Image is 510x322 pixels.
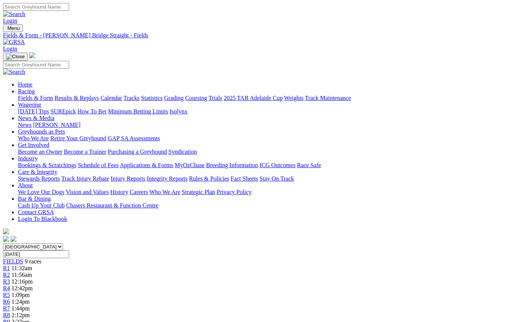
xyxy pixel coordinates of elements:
a: Fields & Form [18,95,53,101]
div: Bar & Dining [18,202,507,209]
a: Strategic Plan [182,189,215,195]
a: R4 [3,285,10,291]
span: 2:12pm [12,312,30,318]
a: [DATE] Tips [18,108,49,115]
a: Vision and Values [66,189,109,195]
a: Isolynx [170,108,187,115]
a: Applications & Forms [120,162,173,168]
span: Menu [7,25,20,31]
a: News [18,122,31,128]
a: SUREpick [50,108,76,115]
a: Contact GRSA [18,209,54,215]
a: Cash Up Your Club [18,202,65,209]
a: Race Safe [297,162,321,168]
img: Search [3,69,25,75]
a: Home [18,81,32,88]
a: Syndication [168,149,197,155]
a: R3 [3,278,10,285]
a: Industry [18,155,38,162]
a: Statistics [141,95,163,101]
a: Bookings & Scratchings [18,162,76,168]
a: Get Involved [18,142,49,148]
a: Purchasing a Greyhound [108,149,167,155]
a: News & Media [18,115,55,121]
a: Integrity Reports [147,175,187,182]
a: Weights [284,95,304,101]
a: Fact Sheets [231,175,258,182]
a: Privacy Policy [217,189,252,195]
a: Track Injury Rebate [61,175,109,182]
div: Industry [18,162,507,169]
a: Retire Your Greyhound [50,135,106,141]
a: Fields & Form - [PERSON_NAME] Bridge Straight - Fields [3,32,507,39]
a: 2025 TAB Adelaide Cup [224,95,283,101]
a: Rules & Policies [189,175,229,182]
a: Bar & Dining [18,196,51,202]
a: Chasers Restaurant & Function Centre [66,202,158,209]
a: Who We Are [149,189,180,195]
span: R8 [3,312,10,318]
a: Care & Integrity [18,169,57,175]
a: Trials [208,95,222,101]
a: Breeding Information [206,162,258,168]
a: Stay On Track [259,175,294,182]
a: R2 [3,272,10,278]
span: 9 races [25,258,41,265]
div: Care & Integrity [18,175,507,182]
a: Racing [18,88,35,94]
a: Wagering [18,101,41,108]
a: Become a Trainer [64,149,106,155]
img: GRSA [3,39,25,46]
span: FIELDS [3,258,23,265]
div: Racing [18,95,507,101]
a: Stewards Reports [18,175,60,182]
img: logo-grsa-white.png [29,52,35,58]
div: News & Media [18,122,507,128]
a: GAP SA Assessments [108,135,160,141]
button: Toggle navigation [3,24,23,32]
span: 11:32am [12,265,32,271]
a: Tracks [124,95,140,101]
a: Track Maintenance [305,95,351,101]
a: R1 [3,265,10,271]
a: Login [3,18,17,24]
input: Select date [3,250,69,258]
a: [PERSON_NAME] [33,122,80,128]
div: Wagering [18,108,507,115]
a: Schedule of Fees [78,162,118,168]
span: 11:56am [12,272,32,278]
img: facebook.svg [3,236,9,242]
button: Toggle navigation [3,53,28,61]
a: Calendar [100,95,122,101]
a: Greyhounds as Pets [18,128,65,135]
img: Search [3,11,25,18]
a: R5 [3,292,10,298]
a: Who We Are [18,135,49,141]
a: ICG Outcomes [259,162,295,168]
span: 1:24pm [12,298,30,305]
a: Injury Reports [111,175,145,182]
div: Get Involved [18,149,507,155]
a: We Love Our Dogs [18,189,64,195]
span: 1:44pm [12,305,30,312]
a: Coursing [185,95,207,101]
input: Search [3,3,69,11]
a: About [18,182,33,188]
span: 12:42pm [12,285,33,291]
a: Results & Replays [55,95,99,101]
a: MyOzChase [175,162,205,168]
a: R6 [3,298,10,305]
a: R7 [3,305,10,312]
span: 1:09pm [12,292,30,298]
img: Close [6,54,25,60]
div: About [18,189,507,196]
img: twitter.svg [10,236,16,242]
a: Minimum Betting Limits [108,108,168,115]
